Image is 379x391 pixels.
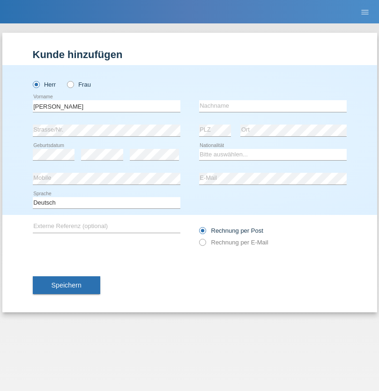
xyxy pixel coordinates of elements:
[199,227,263,234] label: Rechnung per Post
[199,239,205,251] input: Rechnung per E-Mail
[360,7,370,17] i: menu
[33,81,39,87] input: Herr
[52,281,82,289] span: Speichern
[67,81,91,88] label: Frau
[33,81,56,88] label: Herr
[67,81,73,87] input: Frau
[33,49,347,60] h1: Kunde hinzufügen
[199,239,268,246] label: Rechnung per E-Mail
[33,276,100,294] button: Speichern
[356,9,374,15] a: menu
[199,227,205,239] input: Rechnung per Post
